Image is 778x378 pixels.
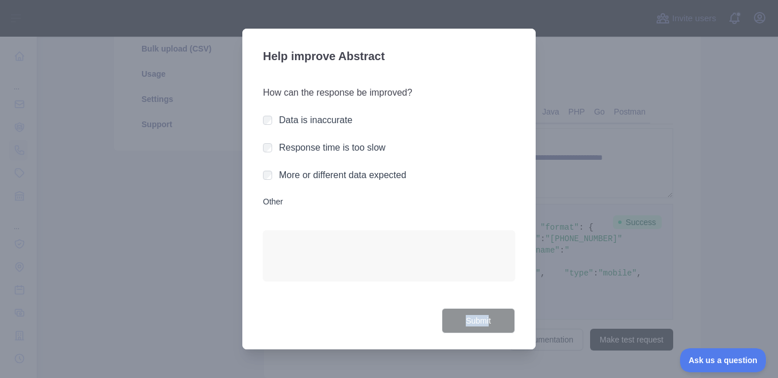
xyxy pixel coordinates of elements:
label: Data is inaccurate [279,115,352,125]
button: Submit [442,308,515,334]
label: Response time is too slow [279,143,386,152]
h3: How can the response be improved? [263,86,515,100]
iframe: Toggle Customer Support [680,348,767,372]
label: Other [263,196,515,207]
label: More or different data expected [279,170,406,180]
h3: Help improve Abstract [263,42,515,72]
